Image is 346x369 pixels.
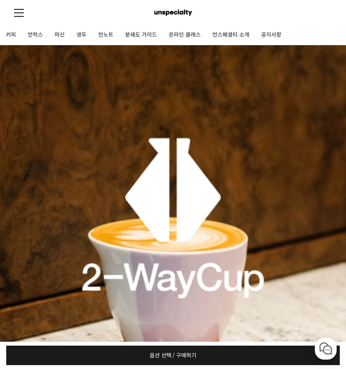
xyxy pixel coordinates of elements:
img: 언스페셜티 몰 [154,7,192,19]
span: 옵션 선택 / 구매하기 [150,346,196,365]
a: 분쇄도 가이드 [119,25,163,45]
a: 머신 [49,25,71,45]
a: 언노트 [92,25,119,45]
a: 생두 [71,25,92,45]
a: 언스페셜티 소개 [207,25,255,45]
a: 공지사항 [255,25,287,45]
a: 온라인 클래스 [163,25,207,45]
a: 옵션 선택 / 구매하기 [6,346,340,365]
a: 언럭스 [22,25,49,45]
